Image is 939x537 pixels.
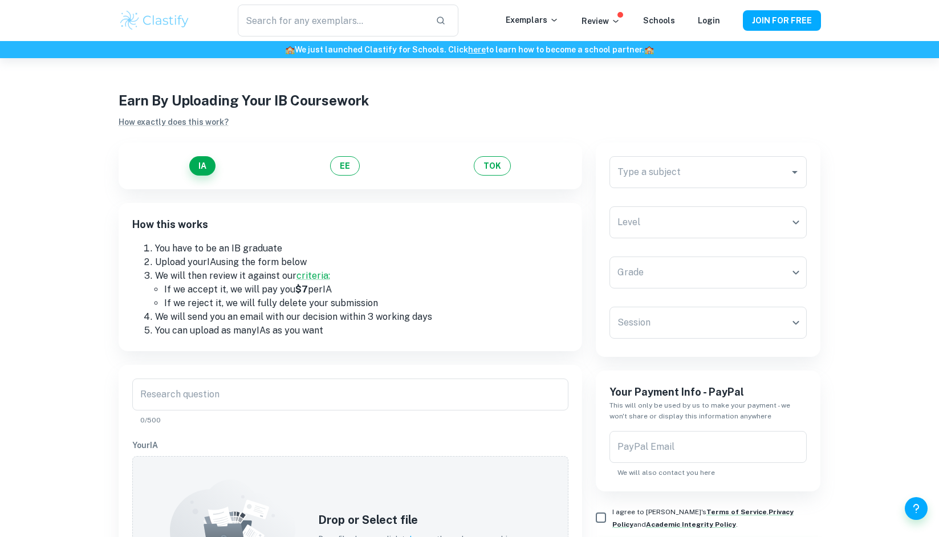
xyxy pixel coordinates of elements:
[132,379,568,410] input: What did your IA investigate?
[698,16,720,25] a: Login
[295,284,308,295] b: $7
[646,520,736,528] a: Academic Integrity Policy
[189,156,216,176] button: IA
[582,15,620,27] p: Review
[164,296,568,310] li: If we reject it, we will fully delete your submission
[612,508,794,528] span: I agree to [PERSON_NAME]'s , and .
[285,45,295,54] span: 🏫
[318,511,517,528] h5: Drop or Select file
[643,16,675,25] a: Schools
[506,14,559,26] p: Exemplars
[474,156,511,176] button: TOK
[609,431,807,463] input: We'll contact you here
[140,415,560,425] p: 0/500
[330,156,360,176] button: EE
[468,45,486,54] a: here
[609,400,807,422] h6: This will only be used by us to make your payment - we won't share or display this information an...
[119,90,821,111] h1: Earn By Uploading Your IB Coursework
[155,310,568,324] li: We will send you an email with our decision within 3 working days
[155,269,568,283] li: We will then review it against our
[609,384,807,400] h6: Your Payment Info - PayPal
[706,508,767,516] a: Terms of Service
[644,45,654,54] span: 🏫
[164,283,568,296] li: If we accept it, we will pay you per IA
[119,9,191,32] img: Clastify logo
[612,508,794,528] a: Privacy Policy
[296,270,330,281] a: criteria:
[155,324,568,337] li: You can upload as many IA s as you want
[617,467,799,478] p: We will also contact you here
[905,497,928,520] button: Help and Feedback
[155,255,568,269] li: Upload your IA using the form below
[132,217,568,242] h6: How this works
[787,164,803,180] button: Open
[238,5,426,36] input: Search for any exemplars...
[743,10,821,31] button: JOIN FOR FREE
[119,117,229,127] a: How exactly does this work?
[2,43,937,56] h6: We just launched Clastify for Schools. Click to learn how to become a school partner.
[155,242,568,255] li: You have to be an IB graduate
[132,439,568,451] p: Your IA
